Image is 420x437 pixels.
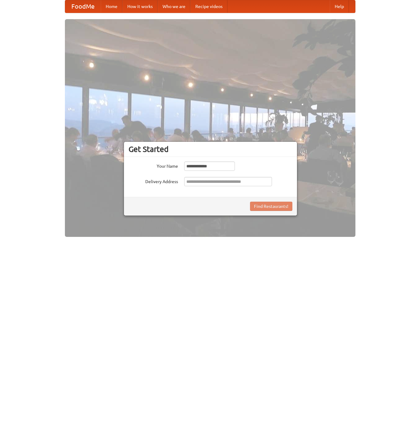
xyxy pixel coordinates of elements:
[122,0,158,13] a: How it works
[129,145,292,154] h3: Get Started
[101,0,122,13] a: Home
[158,0,190,13] a: Who we are
[250,202,292,211] button: Find Restaurants!
[129,177,178,185] label: Delivery Address
[190,0,227,13] a: Recipe videos
[129,162,178,169] label: Your Name
[65,0,101,13] a: FoodMe
[330,0,349,13] a: Help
